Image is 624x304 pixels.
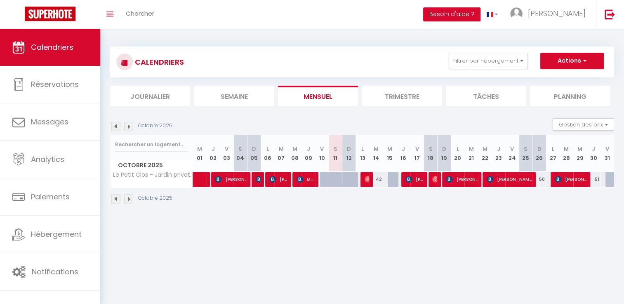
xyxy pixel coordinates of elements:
abbr: M [374,145,379,153]
span: [PERSON_NAME] [365,171,369,187]
th: 19 [437,135,451,172]
abbr: M [197,145,202,153]
th: 20 [451,135,464,172]
abbr: D [252,145,256,153]
li: Trimestre [362,86,442,106]
span: Notifications [32,267,78,277]
abbr: J [592,145,595,153]
th: 02 [206,135,220,172]
span: [PERSON_NAME] [256,171,260,187]
span: [PERSON_NAME] [528,8,586,19]
abbr: V [415,145,419,153]
div: 42 [370,172,383,187]
li: Tâches [446,86,526,106]
span: [PERSON_NAME] [487,171,532,187]
th: 18 [424,135,437,172]
abbr: M [564,145,569,153]
th: 25 [519,135,532,172]
img: Super Booking [25,7,75,21]
span: Melittion Assmann [297,171,315,187]
abbr: V [320,145,324,153]
span: Messages [31,117,68,127]
th: 28 [560,135,573,172]
th: 03 [220,135,233,172]
p: Octobre 2025 [138,122,172,130]
p: Octobre 2025 [138,194,172,202]
span: Réservations [31,79,79,89]
abbr: V [510,145,514,153]
th: 30 [587,135,600,172]
abbr: S [524,145,527,153]
h3: CALENDRIERS [133,53,184,71]
th: 10 [315,135,329,172]
span: Octobre 2025 [111,159,193,171]
abbr: D [347,145,351,153]
abbr: L [266,145,269,153]
span: Hébergement [31,229,82,239]
th: 14 [370,135,383,172]
span: [PERSON_NAME] [215,171,247,187]
th: 26 [532,135,546,172]
abbr: D [442,145,446,153]
th: 22 [478,135,492,172]
abbr: D [537,145,541,153]
abbr: M [483,145,487,153]
abbr: L [361,145,364,153]
button: Filtrer par hébergement [449,53,528,69]
th: 05 [247,135,261,172]
abbr: S [334,145,337,153]
button: Gestion des prix [553,118,614,131]
th: 06 [261,135,274,172]
abbr: S [429,145,432,153]
span: [PERSON_NAME] [405,171,424,187]
span: Paiements [31,192,70,202]
th: 29 [573,135,587,172]
th: 21 [464,135,478,172]
th: 07 [274,135,288,172]
span: [PERSON_NAME] [555,171,586,187]
abbr: V [605,145,609,153]
th: 11 [329,135,342,172]
input: Rechercher un logement... [115,137,188,152]
abbr: J [402,145,405,153]
th: 13 [356,135,370,172]
abbr: M [469,145,474,153]
th: 27 [546,135,560,172]
button: Besoin d'aide ? [423,7,480,21]
abbr: L [457,145,459,153]
th: 31 [600,135,614,172]
abbr: L [551,145,554,153]
img: logout [605,9,615,19]
th: 23 [492,135,505,172]
img: ... [510,7,523,20]
span: [PERSON_NAME] [432,171,437,187]
abbr: M [577,145,582,153]
li: Mensuel [278,86,358,106]
li: Planning [530,86,610,106]
th: 24 [505,135,519,172]
span: Analytics [31,154,64,164]
th: 17 [410,135,424,172]
th: 01 [193,135,207,172]
th: 15 [383,135,397,172]
span: [PERSON_NAME] [446,171,478,187]
span: Le Petit Clos - Jardin privatif - Proche du centre [112,172,194,178]
li: Journalier [110,86,190,106]
th: 12 [342,135,356,172]
abbr: M [387,145,392,153]
th: 08 [288,135,301,172]
div: 51 [587,172,600,187]
th: 09 [301,135,315,172]
abbr: S [238,145,242,153]
span: [PERSON_NAME] [269,171,287,187]
li: Semaine [194,86,274,106]
th: 04 [233,135,247,172]
abbr: M [292,145,297,153]
abbr: J [212,145,215,153]
button: Actions [540,53,604,69]
span: Calendriers [31,42,73,52]
div: 50 [532,172,546,187]
abbr: J [306,145,310,153]
th: 16 [397,135,410,172]
abbr: M [279,145,284,153]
